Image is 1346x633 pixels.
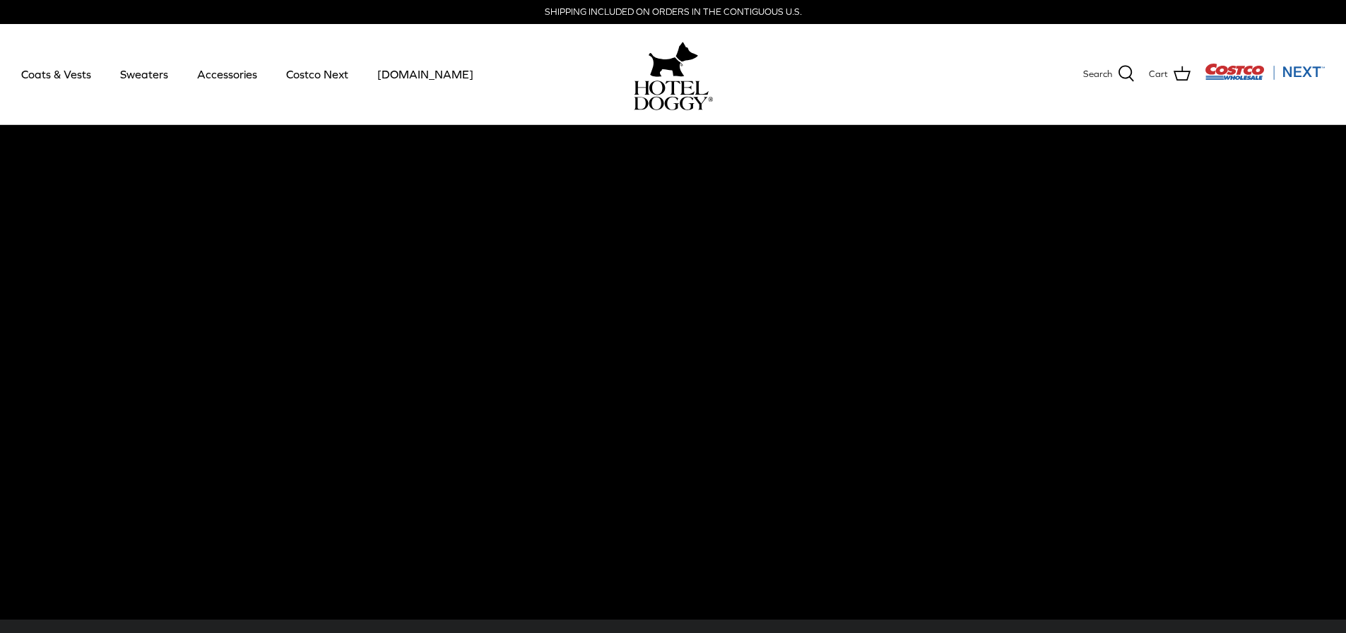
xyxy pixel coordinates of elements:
a: Sweaters [107,50,181,98]
img: Costco Next [1205,63,1325,81]
span: Cart [1149,67,1168,82]
a: [DOMAIN_NAME] [365,50,486,98]
a: Costco Next [273,50,361,98]
img: hoteldoggycom [634,81,713,110]
span: Search [1083,67,1112,82]
a: Coats & Vests [8,50,104,98]
a: Cart [1149,65,1191,83]
a: Search [1083,65,1135,83]
a: Visit Costco Next [1205,72,1325,83]
a: hoteldoggy.com hoteldoggycom [634,38,713,110]
img: hoteldoggy.com [649,38,698,81]
a: Accessories [184,50,270,98]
